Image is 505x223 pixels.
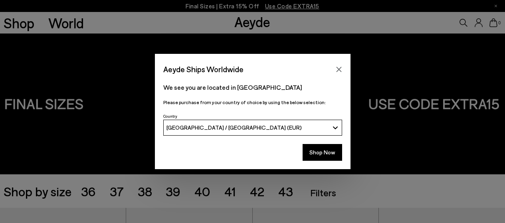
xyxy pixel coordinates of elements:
[166,124,302,131] span: [GEOGRAPHIC_DATA] / [GEOGRAPHIC_DATA] (EUR)
[303,144,342,161] button: Shop Now
[163,114,177,118] span: Country
[163,62,244,76] span: Aeyde Ships Worldwide
[333,63,345,75] button: Close
[163,99,342,106] p: Please purchase from your country of choice by using the below selection:
[163,83,342,92] p: We see you are located in [GEOGRAPHIC_DATA]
